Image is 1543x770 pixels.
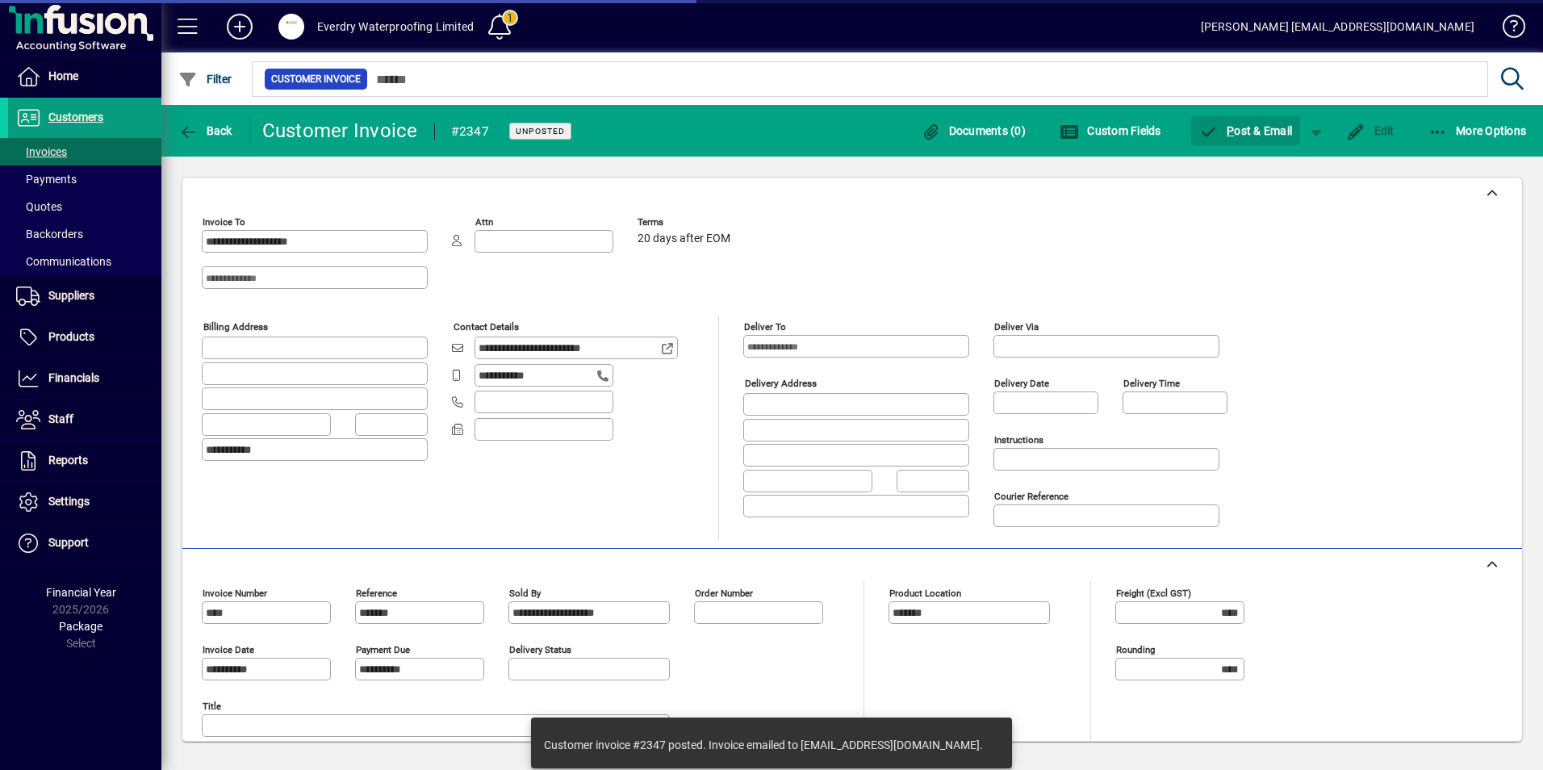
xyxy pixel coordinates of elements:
[356,644,410,655] mat-label: Payment due
[1424,116,1531,145] button: More Options
[744,321,786,333] mat-label: Deliver To
[16,200,62,213] span: Quotes
[509,644,571,655] mat-label: Delivery status
[8,482,161,522] a: Settings
[638,232,730,245] span: 20 days after EOM
[695,588,753,599] mat-label: Order number
[8,523,161,563] a: Support
[638,217,734,228] span: Terms
[59,620,102,633] span: Package
[1191,116,1301,145] button: Post & Email
[1342,116,1399,145] button: Edit
[271,71,361,87] span: Customer Invoice
[921,124,1026,137] span: Documents (0)
[317,14,474,40] div: Everdry Waterproofing Limited
[203,644,254,655] mat-label: Invoice date
[8,138,161,165] a: Invoices
[8,317,161,358] a: Products
[544,737,983,753] div: Customer invoice #2347 posted. Invoice emailed to [EMAIL_ADDRESS][DOMAIN_NAME].
[889,588,961,599] mat-label: Product location
[48,412,73,425] span: Staff
[178,73,232,86] span: Filter
[48,330,94,343] span: Products
[1116,588,1191,599] mat-label: Freight (excl GST)
[8,248,161,275] a: Communications
[48,536,89,549] span: Support
[1056,116,1165,145] button: Custom Fields
[475,216,493,228] mat-label: Attn
[8,441,161,481] a: Reports
[8,165,161,193] a: Payments
[1227,124,1234,137] span: P
[994,434,1043,446] mat-label: Instructions
[994,491,1068,502] mat-label: Courier Reference
[917,116,1030,145] button: Documents (0)
[203,588,267,599] mat-label: Invoice number
[1201,14,1474,40] div: [PERSON_NAME] [EMAIL_ADDRESS][DOMAIN_NAME]
[178,124,232,137] span: Back
[48,454,88,467] span: Reports
[262,118,418,144] div: Customer Invoice
[214,12,266,41] button: Add
[8,400,161,440] a: Staff
[994,378,1049,389] mat-label: Delivery date
[509,588,541,599] mat-label: Sold by
[451,119,489,144] div: #2347
[1199,124,1293,137] span: ost & Email
[161,116,250,145] app-page-header-button: Back
[48,289,94,302] span: Suppliers
[16,173,77,186] span: Payments
[8,193,161,220] a: Quotes
[1116,644,1155,655] mat-label: Rounding
[46,586,116,599] span: Financial Year
[48,111,103,123] span: Customers
[48,69,78,82] span: Home
[8,358,161,399] a: Financials
[1060,124,1161,137] span: Custom Fields
[994,321,1039,333] mat-label: Deliver via
[8,56,161,97] a: Home
[356,588,397,599] mat-label: Reference
[516,126,565,136] span: Unposted
[203,701,221,712] mat-label: Title
[16,255,111,268] span: Communications
[48,495,90,508] span: Settings
[16,228,83,241] span: Backorders
[266,12,317,41] button: Profile
[1123,378,1180,389] mat-label: Delivery time
[48,371,99,384] span: Financials
[8,276,161,316] a: Suppliers
[1428,124,1527,137] span: More Options
[8,220,161,248] a: Backorders
[203,216,245,228] mat-label: Invoice To
[1346,124,1395,137] span: Edit
[174,65,236,94] button: Filter
[1491,3,1523,56] a: Knowledge Base
[174,116,236,145] button: Back
[16,145,67,158] span: Invoices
